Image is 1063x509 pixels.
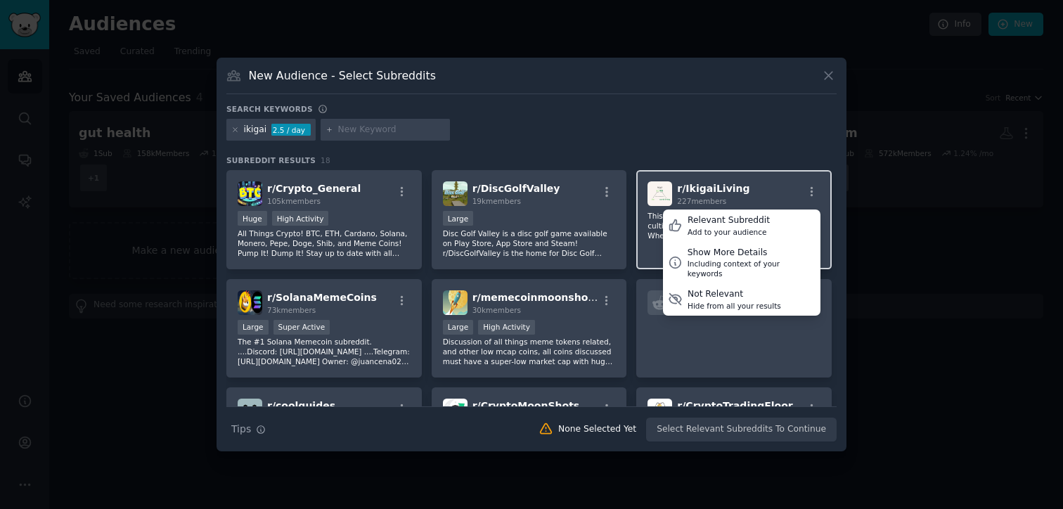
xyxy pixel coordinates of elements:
img: IkigaiLiving [648,181,672,206]
div: Not Relevant [688,288,781,301]
img: CryptoMoonShots [443,399,468,423]
input: New Keyword [338,124,445,136]
div: High Activity [478,320,535,335]
span: 227 members [677,197,726,205]
img: DiscGolfValley [443,181,468,206]
div: ikigai [244,124,267,136]
p: Disc Golf Valley is a disc golf game available on Play Store, App Store and Steam! r/DiscGolfVall... [443,228,616,258]
img: memecoinmoonshots [443,290,468,315]
span: 105k members [267,197,321,205]
div: Large [238,320,269,335]
div: Including context of your keywords [688,259,816,278]
img: coolguides [238,399,262,423]
p: Discussion of all things meme tokens related, and other low mcap coins, all coins discussed must ... [443,337,616,366]
div: 2.5 / day [271,124,311,136]
div: Add to your audience [688,227,770,237]
span: Subreddit Results [226,155,316,165]
span: r/ memecoinmoonshots [472,292,599,303]
div: None Selected Yet [558,423,636,436]
span: 18 [321,156,330,165]
span: 30k members [472,306,521,314]
span: r/ IkigaiLiving [677,183,749,194]
span: 73k members [267,306,316,314]
span: Tips [231,422,251,437]
div: Huge [238,211,267,226]
span: r/ coolguides [267,400,335,411]
div: Large [443,211,474,226]
span: r/ CryptoTradingFloor [677,400,792,411]
span: r/ DiscGolfValley [472,183,560,194]
p: This is a space to explore, discover, and cultivate your Ikigai; your reason for being. Whether y... [648,211,820,240]
div: Relevant Subreddit [688,214,770,227]
div: Show More Details [688,247,816,259]
span: r/ CryptoMoonShots [472,400,580,411]
p: All Things Crypto! BTC, ETH, Cardano, Solana, Monero, Pepe, Doge, Shib, and Meme Coins! Pump It! ... [238,228,411,258]
div: Hide from all your results [688,301,781,311]
img: CryptoTradingFloor [648,399,672,423]
button: Tips [226,417,271,442]
span: 19k members [472,197,521,205]
p: The #1 Solana Memecoin subreddit. ....Discord: [URL][DOMAIN_NAME] ....Telegram: [URL][DOMAIN_NAME... [238,337,411,366]
img: SolanaMemeCoins [238,290,262,315]
h3: Search keywords [226,104,313,114]
img: Crypto_General [238,181,262,206]
span: r/ Crypto_General [267,183,361,194]
div: Super Active [273,320,330,335]
span: r/ SolanaMemeCoins [267,292,377,303]
div: High Activity [272,211,329,226]
div: Large [443,320,474,335]
h3: New Audience - Select Subreddits [249,68,436,83]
